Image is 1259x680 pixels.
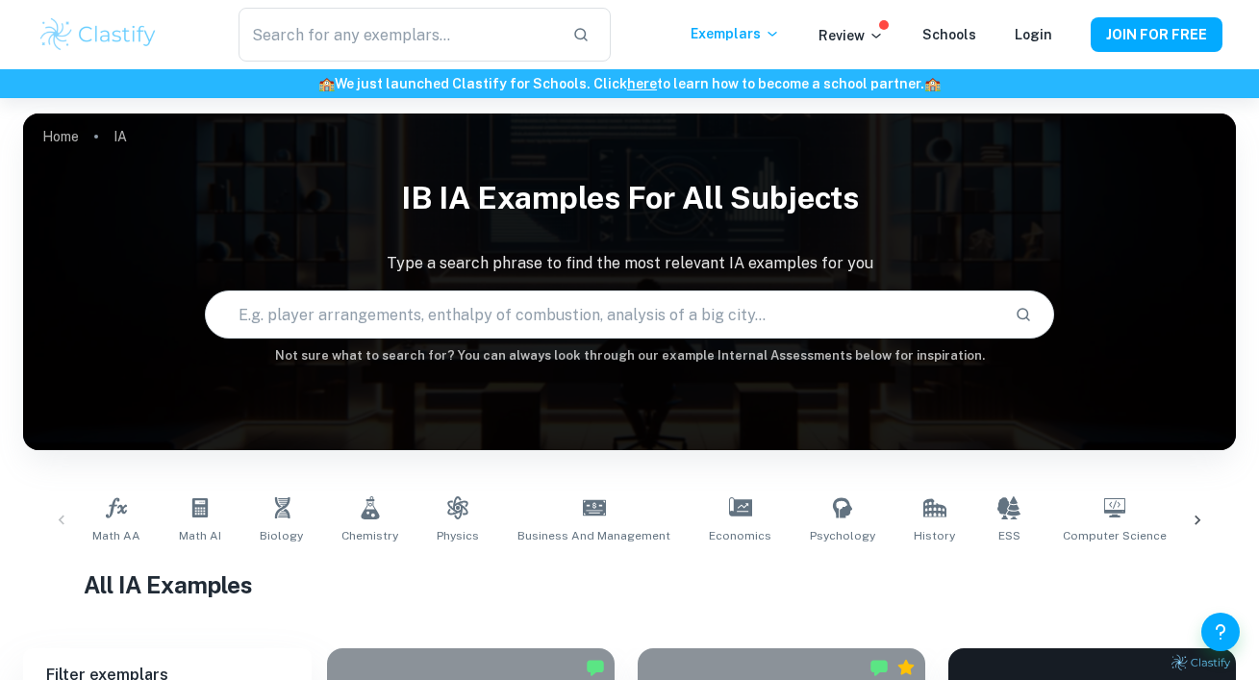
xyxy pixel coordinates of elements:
span: ESS [998,527,1020,544]
p: Review [818,25,884,46]
img: Clastify logo [38,15,160,54]
button: Help and Feedback [1201,613,1240,651]
span: Business and Management [517,527,670,544]
h6: Not sure what to search for? You can always look through our example Internal Assessments below f... [23,346,1236,365]
a: Home [42,123,79,150]
span: Math AI [179,527,221,544]
span: Math AA [92,527,140,544]
img: Marked [869,658,889,677]
span: Computer Science [1063,527,1167,544]
p: Exemplars [691,23,780,44]
div: Premium [896,658,916,677]
a: Login [1015,27,1052,42]
p: IA [113,126,127,147]
p: Type a search phrase to find the most relevant IA examples for you [23,252,1236,275]
h1: IB IA examples for all subjects [23,167,1236,229]
span: Psychology [810,527,875,544]
span: Chemistry [341,527,398,544]
a: here [627,76,657,91]
span: History [914,527,955,544]
input: E.g. player arrangements, enthalpy of combustion, analysis of a big city... [206,288,999,341]
span: Biology [260,527,303,544]
span: 🏫 [318,76,335,91]
h1: All IA Examples [84,567,1175,602]
input: Search for any exemplars... [239,8,556,62]
span: Economics [709,527,771,544]
button: Search [1007,298,1040,331]
span: Physics [437,527,479,544]
img: Marked [586,658,605,677]
span: 🏫 [924,76,941,91]
button: JOIN FOR FREE [1091,17,1222,52]
h6: We just launched Clastify for Schools. Click to learn how to become a school partner. [4,73,1255,94]
a: Schools [922,27,976,42]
